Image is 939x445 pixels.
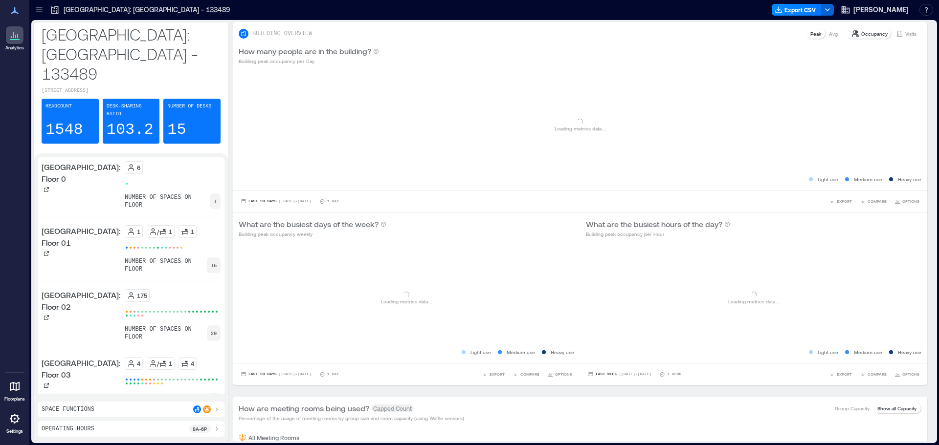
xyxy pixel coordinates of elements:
[137,164,140,171] p: 6
[868,371,887,377] span: COMPARE
[193,425,207,433] p: 8a - 6p
[42,24,221,83] p: [GEOGRAPHIC_DATA]: [GEOGRAPHIC_DATA] - 133489
[42,357,121,381] p: [GEOGRAPHIC_DATA]: Floor 03
[898,348,921,356] p: Heavy use
[42,87,221,95] p: [STREET_ADDRESS]
[239,403,369,414] p: How are meeting rooms being used?
[586,218,722,230] p: What are the busiest hours of the day?
[125,393,207,409] p: number of spaces on floor
[252,30,312,38] p: BUILDING OVERVIEW
[4,396,25,402] p: Floorplans
[137,228,140,235] p: 1
[211,329,217,337] p: 29
[45,120,83,140] p: 1548
[520,371,539,377] span: COMPARE
[827,196,854,206] button: EXPORT
[772,4,822,16] button: Export CSV
[125,193,210,209] p: number of spaces on floor
[239,230,386,238] p: Building peak occupancy weekly
[239,57,379,65] p: Building peak occupancy per Day
[837,371,852,377] span: EXPORT
[893,369,921,379] button: OPTIONS
[868,198,887,204] span: COMPARE
[586,230,730,238] p: Building peak occupancy per Hour
[157,228,159,235] p: /
[837,198,852,204] span: EXPORT
[137,360,140,367] p: 4
[511,369,541,379] button: COMPARE
[818,348,838,356] p: Light use
[239,218,379,230] p: What are the busiest days of the week?
[214,197,217,205] p: 1
[858,369,889,379] button: COMPARE
[371,404,414,412] span: Capped Count
[191,228,194,235] p: 1
[551,348,574,356] p: Heavy use
[42,405,94,413] p: Space Functions
[818,175,838,183] p: Light use
[853,5,909,15] span: [PERSON_NAME]
[191,360,194,367] p: 4
[42,425,94,433] p: Operating Hours
[107,120,154,140] p: 103.2
[555,371,572,377] span: OPTIONS
[586,369,653,379] button: Last Week |[DATE]-[DATE]
[555,125,606,132] p: Loading metrics data ...
[490,371,505,377] span: EXPORT
[327,198,339,204] p: 1 Day
[545,369,574,379] button: OPTIONS
[480,369,507,379] button: EXPORT
[125,257,207,273] p: number of spaces on floor
[381,297,432,305] p: Loading metrics data ...
[810,30,821,38] p: Peak
[64,5,230,15] p: [GEOGRAPHIC_DATA]: [GEOGRAPHIC_DATA] - 133489
[167,120,186,140] p: 15
[877,404,917,412] p: Show all Capacity
[1,375,28,405] a: Floorplans
[239,45,371,57] p: How many people are in the building?
[5,45,24,51] p: Analytics
[42,289,121,313] p: [GEOGRAPHIC_DATA]: Floor 02
[167,103,211,110] p: Number of Desks
[858,196,889,206] button: COMPARE
[905,30,917,38] p: Visits
[667,371,681,377] p: 1 Hour
[902,198,919,204] span: OPTIONS
[42,225,121,249] p: [GEOGRAPHIC_DATA]: Floor 01
[470,348,491,356] p: Light use
[239,414,464,422] p: Percentage of the usage of meeting rooms by group size and room capacity (using Waffle sensors)
[211,261,217,269] p: 15
[107,103,156,118] p: Desk-sharing ratio
[893,196,921,206] button: OPTIONS
[248,434,299,442] p: All Meeting Rooms
[838,2,912,18] button: [PERSON_NAME]
[169,228,172,235] p: 1
[507,348,535,356] p: Medium use
[861,30,888,38] p: Occupancy
[327,371,339,377] p: 1 Day
[827,369,854,379] button: EXPORT
[2,23,27,54] a: Analytics
[902,371,919,377] span: OPTIONS
[829,30,838,38] p: Avg
[125,325,207,341] p: number of spaces on floor
[854,175,882,183] p: Medium use
[6,428,23,434] p: Settings
[239,196,313,206] button: Last 90 Days |[DATE]-[DATE]
[157,360,159,367] p: /
[137,292,147,299] p: 175
[45,103,72,110] p: Headcount
[3,407,26,437] a: Settings
[239,369,313,379] button: Last 90 Days |[DATE]-[DATE]
[728,297,780,305] p: Loading metrics data ...
[42,161,121,185] p: [GEOGRAPHIC_DATA]: Floor 0
[898,175,921,183] p: Heavy use
[169,360,172,367] p: 1
[854,348,882,356] p: Medium use
[835,404,870,412] p: Group Capacity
